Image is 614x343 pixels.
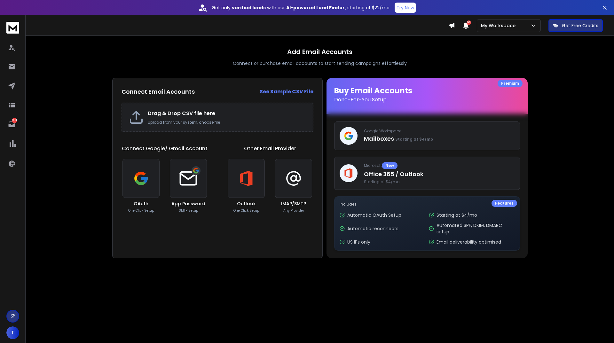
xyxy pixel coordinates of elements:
span: 50 [467,20,471,25]
p: Starting at $4/mo [437,212,477,218]
p: Upload from your system, choose file [148,120,306,125]
p: Connect or purchase email accounts to start sending campaigns effortlessly [233,60,407,66]
h1: Add Email Accounts [287,47,352,56]
strong: verified leads [232,4,266,11]
h3: App Password [171,200,205,207]
h2: Connect Email Accounts [122,87,195,96]
p: Automatic reconnects [347,225,398,232]
p: Done-For-You Setup [334,96,520,104]
button: T [6,326,19,339]
a: 1461 [5,118,18,131]
h3: OAuth [134,200,148,207]
span: Starting at $4/mo [395,136,433,142]
p: Get Free Credits [562,22,598,29]
h1: Buy Email Accounts [334,86,520,104]
a: See Sample CSV File [260,88,313,96]
p: Automated SPF, DKIM, DMARC setup [437,222,514,235]
div: Premium [498,80,523,87]
p: Microsoft [364,162,515,169]
p: US IPs only [347,239,370,245]
p: 1461 [12,118,17,123]
p: Email deliverability optimised [437,239,501,245]
h1: Connect Google/ Gmail Account [122,145,208,152]
h1: Other Email Provider [244,145,296,152]
h2: Drag & Drop CSV file here [148,110,306,117]
button: Try Now [395,3,416,13]
button: Get Free Credits [548,19,603,32]
p: Automatic OAuth Setup [347,212,401,218]
p: One Click Setup [128,208,154,213]
p: Get only with our starting at $22/mo [212,4,390,11]
p: One Click Setup [233,208,259,213]
h3: IMAP/SMTP [281,200,306,207]
p: Includes [340,202,515,207]
p: Office 365 / Outlook [364,170,515,179]
img: logo [6,22,19,34]
strong: AI-powered Lead Finder, [286,4,346,11]
span: Starting at $4/mo [364,179,515,184]
p: My Workspace [481,22,518,29]
div: Features [492,200,517,207]
p: SMTP Setup [179,208,198,213]
p: Google Workspace [364,129,515,134]
div: New [382,162,398,169]
p: Mailboxes [364,134,515,143]
p: Any Provider [283,208,304,213]
p: Try Now [397,4,414,11]
strong: See Sample CSV File [260,88,313,95]
h3: Outlook [237,200,256,207]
